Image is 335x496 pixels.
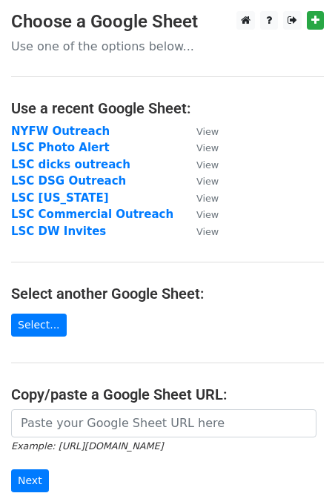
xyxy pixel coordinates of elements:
[11,158,130,171] a: LSC dicks outreach
[11,440,163,452] small: Example: [URL][DOMAIN_NAME]
[196,126,219,137] small: View
[196,176,219,187] small: View
[196,209,219,220] small: View
[11,314,67,337] a: Select...
[196,226,219,237] small: View
[182,225,219,238] a: View
[11,125,110,138] a: NYFW Outreach
[11,11,324,33] h3: Choose a Google Sheet
[11,208,173,221] a: LSC Commercial Outreach
[182,174,219,188] a: View
[11,469,49,492] input: Next
[182,141,219,154] a: View
[11,174,126,188] a: LSC DSG Outreach
[11,386,324,403] h4: Copy/paste a Google Sheet URL:
[182,208,219,221] a: View
[11,285,324,302] h4: Select another Google Sheet:
[196,142,219,153] small: View
[182,158,219,171] a: View
[196,159,219,171] small: View
[182,191,219,205] a: View
[11,409,316,437] input: Paste your Google Sheet URL here
[11,39,324,54] p: Use one of the options below...
[11,191,109,205] a: LSC [US_STATE]
[11,225,106,238] a: LSC DW Invites
[182,125,219,138] a: View
[196,193,219,204] small: View
[11,99,324,117] h4: Use a recent Google Sheet:
[11,141,110,154] a: LSC Photo Alert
